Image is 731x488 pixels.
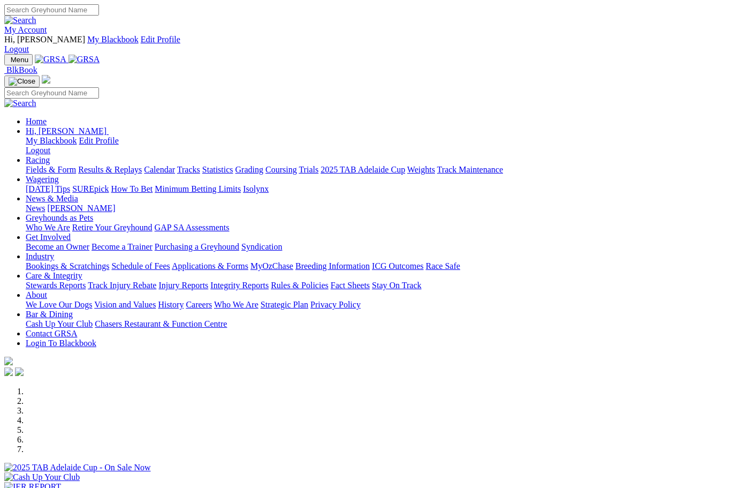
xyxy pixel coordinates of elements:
a: Greyhounds as Pets [26,213,93,222]
a: Purchasing a Greyhound [155,242,239,251]
a: Applications & Forms [172,261,248,271]
a: Edit Profile [79,136,119,145]
a: MyOzChase [250,261,293,271]
a: News & Media [26,194,78,203]
a: Cash Up Your Club [26,319,93,328]
a: Chasers Restaurant & Function Centre [95,319,227,328]
a: [PERSON_NAME] [47,204,115,213]
a: Login To Blackbook [26,339,96,348]
a: Track Injury Rebate [88,281,156,290]
img: Close [9,77,35,86]
a: SUREpick [72,184,109,193]
img: logo-grsa-white.png [42,75,50,84]
img: Cash Up Your Club [4,472,80,482]
a: History [158,300,184,309]
span: Menu [11,56,28,64]
button: Toggle navigation [4,54,33,65]
a: Become an Owner [26,242,89,251]
a: Fields & Form [26,165,76,174]
div: Get Involved [26,242,727,252]
a: Who We Are [26,223,70,232]
a: Rules & Policies [271,281,329,290]
a: Race Safe [425,261,460,271]
a: My Blackbook [87,35,139,44]
div: Bar & Dining [26,319,727,329]
img: GRSA [35,55,66,64]
img: GRSA [68,55,100,64]
a: Weights [407,165,435,174]
a: Bookings & Scratchings [26,261,109,271]
a: Breeding Information [295,261,370,271]
div: Greyhounds as Pets [26,223,727,232]
a: Become a Trainer [92,242,153,251]
a: Hi, [PERSON_NAME] [26,126,109,136]
a: Trials [299,165,318,174]
a: Careers [186,300,212,309]
div: Industry [26,261,727,271]
a: Edit Profile [141,35,180,44]
a: Bar & Dining [26,310,73,319]
a: Track Maintenance [437,165,503,174]
a: Isolynx [243,184,269,193]
span: Hi, [PERSON_NAME] [4,35,85,44]
a: Logout [4,44,29,54]
a: My Account [4,25,47,34]
a: Calendar [144,165,175,174]
span: BlkBook [6,65,37,74]
a: Stay On Track [372,281,421,290]
div: News & Media [26,204,727,213]
span: Hi, [PERSON_NAME] [26,126,106,136]
a: Home [26,117,47,126]
a: Fact Sheets [331,281,370,290]
a: Tracks [177,165,200,174]
a: We Love Our Dogs [26,300,92,309]
a: Logout [26,146,50,155]
a: Strategic Plan [261,300,308,309]
a: 2025 TAB Adelaide Cup [321,165,405,174]
a: ICG Outcomes [372,261,423,271]
a: Racing [26,155,50,164]
a: How To Bet [111,184,153,193]
a: Injury Reports [158,281,208,290]
a: Statistics [202,165,233,174]
a: Schedule of Fees [111,261,170,271]
a: About [26,290,47,299]
a: Minimum Betting Limits [155,184,241,193]
div: Wagering [26,184,727,194]
a: News [26,204,45,213]
div: Hi, [PERSON_NAME] [26,136,727,155]
img: twitter.svg [15,367,24,376]
input: Search [4,87,99,99]
a: My Blackbook [26,136,77,145]
a: Coursing [265,165,297,174]
a: Grading [235,165,263,174]
a: Industry [26,252,54,261]
a: Privacy Policy [310,300,361,309]
a: Results & Replays [78,165,142,174]
input: Search [4,4,99,16]
img: 2025 TAB Adelaide Cup - On Sale Now [4,463,151,472]
img: Search [4,99,36,108]
div: Care & Integrity [26,281,727,290]
a: GAP SA Assessments [155,223,230,232]
a: Care & Integrity [26,271,82,280]
a: Vision and Values [94,300,156,309]
button: Toggle navigation [4,76,40,87]
a: Who We Are [214,300,258,309]
a: Wagering [26,175,59,184]
a: Contact GRSA [26,329,77,338]
a: BlkBook [4,65,37,74]
a: Syndication [241,242,282,251]
img: facebook.svg [4,367,13,376]
a: Integrity Reports [210,281,269,290]
img: Search [4,16,36,25]
a: Get Involved [26,232,71,242]
a: Retire Your Greyhound [72,223,153,232]
a: Stewards Reports [26,281,86,290]
div: About [26,300,727,310]
div: Racing [26,165,727,175]
a: [DATE] Tips [26,184,70,193]
div: My Account [4,35,727,54]
img: logo-grsa-white.png [4,357,13,365]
